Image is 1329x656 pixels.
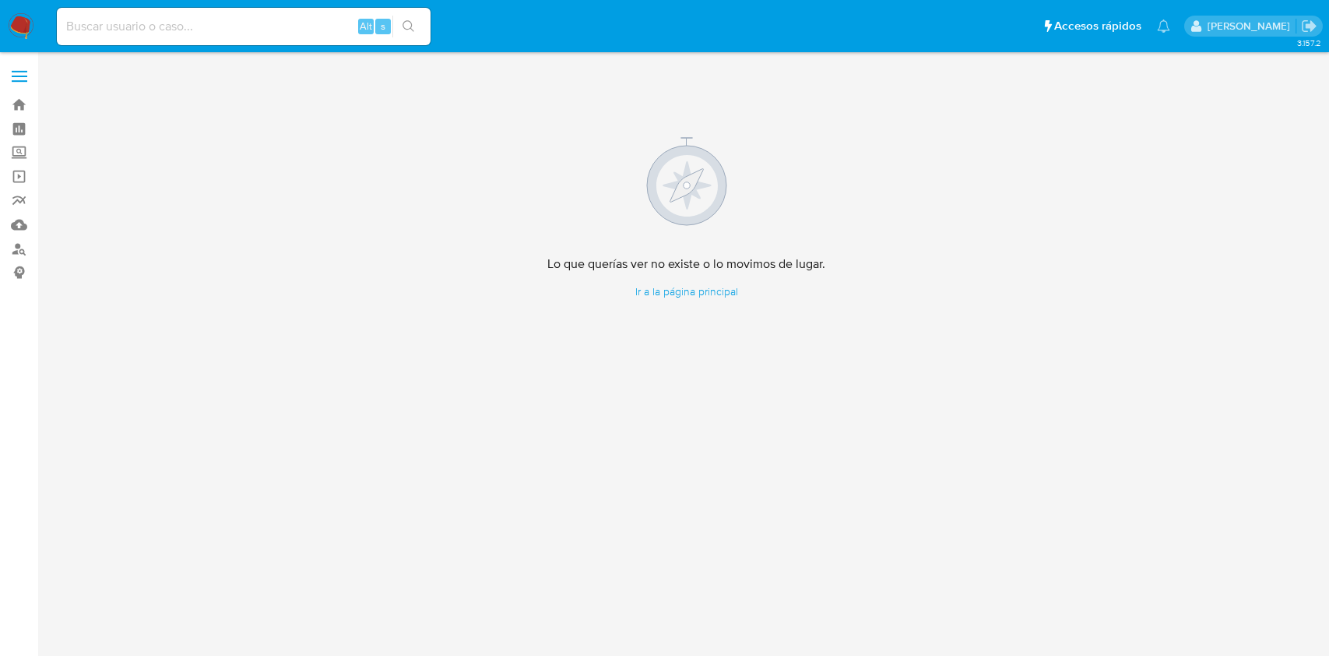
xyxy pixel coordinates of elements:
[1054,18,1141,34] span: Accesos rápidos
[360,19,372,34] span: Alt
[1208,19,1296,34] p: ximena.felix@mercadolibre.com
[57,16,431,37] input: Buscar usuario o caso...
[381,19,385,34] span: s
[1301,18,1317,34] a: Salir
[547,256,825,272] h4: Lo que querías ver no existe o lo movimos de lugar.
[392,16,424,37] button: search-icon
[547,284,825,299] a: Ir a la página principal
[1157,19,1170,33] a: Notificaciones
